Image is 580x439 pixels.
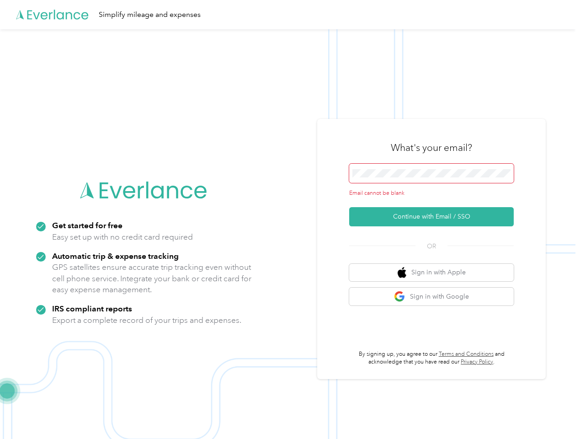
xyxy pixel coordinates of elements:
button: apple logoSign in with Apple [349,264,514,282]
button: google logoSign in with Google [349,288,514,305]
a: Terms and Conditions [439,351,494,358]
p: GPS satellites ensure accurate trip tracking even without cell phone service. Integrate your bank... [52,262,252,295]
div: Email cannot be blank [349,189,514,198]
a: Privacy Policy [461,359,493,365]
span: OR [415,241,447,251]
img: google logo [394,291,405,302]
h3: What's your email? [391,141,472,154]
strong: Get started for free [52,220,122,230]
div: Simplify mileage and expenses [99,9,201,21]
p: By signing up, you agree to our and acknowledge that you have read our . [349,350,514,366]
p: Easy set up with no credit card required [52,231,193,243]
strong: IRS compliant reports [52,304,132,313]
p: Export a complete record of your trips and expenses. [52,315,241,326]
button: Continue with Email / SSO [349,207,514,226]
img: apple logo [398,267,407,278]
strong: Automatic trip & expense tracking [52,251,179,261]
